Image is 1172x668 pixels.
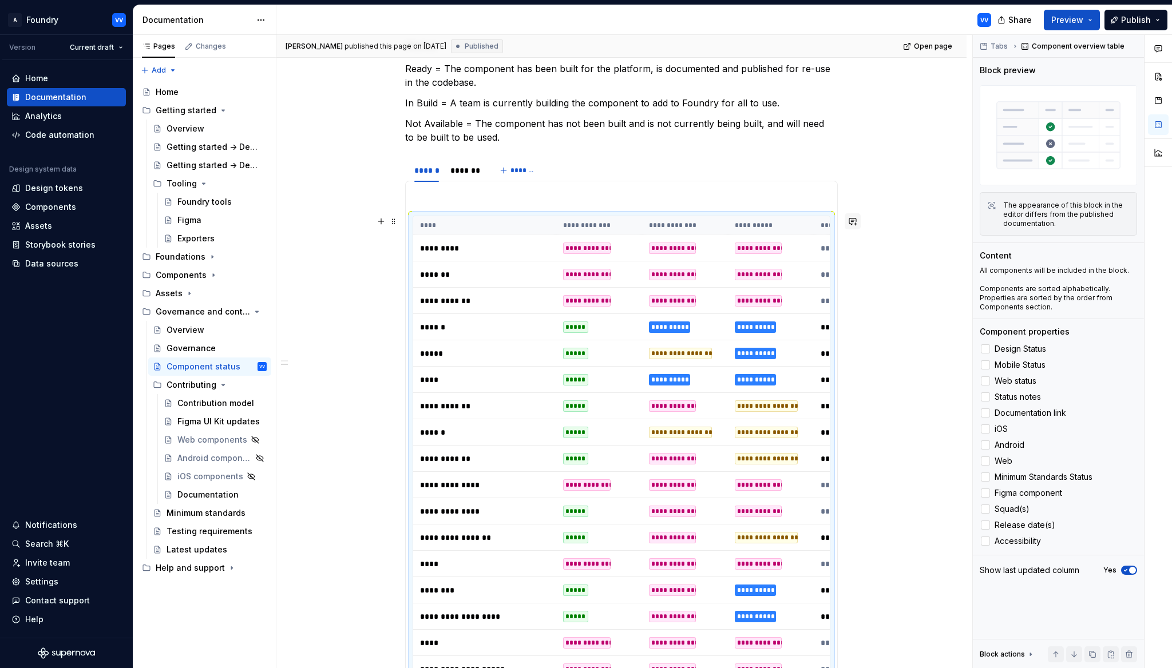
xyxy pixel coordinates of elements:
[914,42,952,51] span: Open page
[7,126,126,144] a: Code automation
[65,39,128,55] button: Current draft
[1104,10,1167,30] button: Publish
[7,236,126,254] a: Storybook stories
[980,564,1079,576] div: Show last updated column
[177,196,232,208] div: Foundry tools
[177,452,252,464] div: Android components
[167,526,252,537] div: Testing requirements
[156,251,205,263] div: Foundations
[7,69,126,88] a: Home
[995,472,1092,482] span: Minimum Standards Status
[25,538,69,550] div: Search ⌘K
[177,434,247,446] div: Web components
[980,65,1036,76] div: Block preview
[159,229,271,248] a: Exporters
[980,266,1137,275] p: All components will be included in the block.
[980,250,1012,261] div: Content
[177,233,215,244] div: Exporters
[25,557,70,568] div: Invite team
[259,361,265,372] div: VV
[156,269,207,281] div: Components
[167,507,246,519] div: Minimum standards
[142,42,175,51] div: Pages
[995,520,1055,530] span: Release date(s)
[995,360,1046,369] span: Mobile Status
[7,217,126,235] a: Assets
[148,376,271,394] div: Contributing
[995,424,1008,434] span: iOS
[177,471,243,482] div: iOS components
[980,650,1025,659] div: Block actions
[991,42,1008,51] span: Tabs
[7,255,126,273] a: Data sources
[167,141,261,153] div: Getting started -> Designer
[405,117,838,144] p: Not Available = The component has not been built and is not currently being built, and will need ...
[159,467,271,486] a: iOS components
[167,544,227,555] div: Latest updates
[38,647,95,659] svg: Supernova Logo
[156,562,225,574] div: Help and support
[995,376,1036,385] span: Web status
[196,42,226,51] div: Changes
[1121,14,1151,26] span: Publish
[995,488,1062,498] span: Figma component
[9,165,77,174] div: Design system data
[9,43,35,52] div: Version
[148,357,271,376] a: Component statusVV
[7,88,126,106] a: Documentation
[1003,201,1130,228] div: The appearance of this block in the editor differs from the published documentation.
[167,178,197,189] div: Tooling
[137,101,271,120] div: Getting started
[1008,14,1032,26] span: Share
[177,489,239,500] div: Documentation
[992,10,1039,30] button: Share
[25,576,58,587] div: Settings
[137,559,271,577] div: Help and support
[7,535,126,553] button: Search ⌘K
[26,14,58,26] div: Foundry
[345,42,446,51] div: published this page on [DATE]
[995,440,1024,450] span: Android
[148,138,271,156] a: Getting started -> Designer
[177,214,201,226] div: Figma
[7,107,126,125] a: Analytics
[167,361,240,372] div: Component status
[159,211,271,229] a: Figma
[980,15,988,25] div: VV
[995,392,1041,401] span: Status notes
[465,42,498,51] span: Published
[177,397,254,409] div: Contribution model
[156,105,216,116] div: Getting started
[167,123,204,134] div: Overview
[1051,14,1083,26] span: Preview
[25,614,43,625] div: Help
[156,86,179,98] div: Home
[167,379,216,391] div: Contributing
[405,62,838,89] p: Ready = The component has been built for the platform, is documented and published for re-use in ...
[148,540,271,559] a: Latest updates
[159,193,271,211] a: Foundry tools
[148,504,271,522] a: Minimum standards
[115,15,123,25] div: VV
[148,156,271,174] a: Getting started -> Developer
[25,595,90,606] div: Contact support
[1044,10,1100,30] button: Preview
[980,284,1137,312] p: Components are sorted alphabetically. Properties are sorted by the order from Components section.
[7,572,126,591] a: Settings
[167,343,216,354] div: Governance
[7,516,126,534] button: Notifications
[980,646,1035,662] div: Block actions
[25,73,48,84] div: Home
[159,394,271,412] a: Contribution model
[137,62,180,78] button: Add
[70,43,114,52] span: Current draft
[137,248,271,266] div: Foundations
[25,220,52,232] div: Assets
[137,284,271,303] div: Assets
[159,412,271,431] a: Figma UI Kit updates
[156,306,250,317] div: Governance and contribution
[148,321,271,339] a: Overview
[995,344,1046,353] span: Design Status
[148,174,271,193] div: Tooling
